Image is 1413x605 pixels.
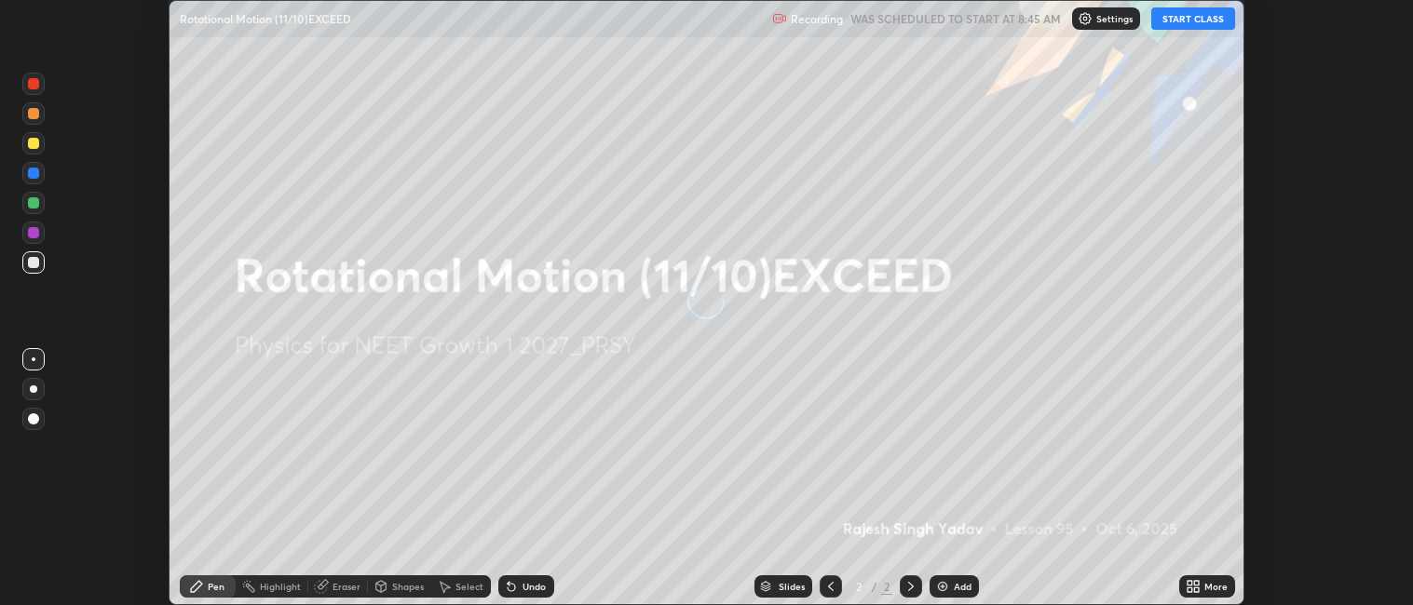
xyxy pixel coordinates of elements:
div: Add [954,582,971,591]
div: / [872,581,877,592]
div: Select [455,582,483,591]
div: Eraser [333,582,360,591]
div: Undo [523,582,546,591]
div: 2 [849,581,868,592]
img: class-settings-icons [1078,11,1093,26]
div: Slides [779,582,805,591]
div: More [1204,582,1228,591]
p: Rotational Motion (11/10)EXCEED [180,11,351,26]
img: add-slide-button [935,579,950,594]
p: Recording [791,12,843,26]
h5: WAS SCHEDULED TO START AT 8:45 AM [850,10,1061,27]
div: Highlight [260,582,301,591]
p: Settings [1096,14,1133,23]
div: 2 [881,578,892,595]
img: recording.375f2c34.svg [772,11,787,26]
div: Pen [208,582,224,591]
div: Shapes [392,582,424,591]
button: START CLASS [1151,7,1235,30]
